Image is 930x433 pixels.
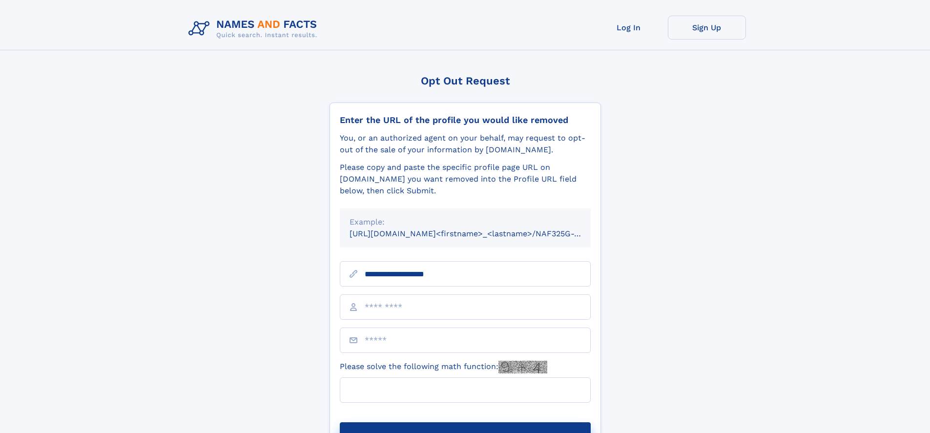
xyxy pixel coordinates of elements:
a: Sign Up [668,16,746,40]
small: [URL][DOMAIN_NAME]<firstname>_<lastname>/NAF325G-xxxxxxxx [350,229,609,238]
div: Please copy and paste the specific profile page URL on [DOMAIN_NAME] you want removed into the Pr... [340,162,591,197]
div: Opt Out Request [330,75,601,87]
div: Enter the URL of the profile you would like removed [340,115,591,125]
img: Logo Names and Facts [185,16,325,42]
label: Please solve the following math function: [340,361,547,373]
div: You, or an authorized agent on your behalf, may request to opt-out of the sale of your informatio... [340,132,591,156]
div: Example: [350,216,581,228]
a: Log In [590,16,668,40]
